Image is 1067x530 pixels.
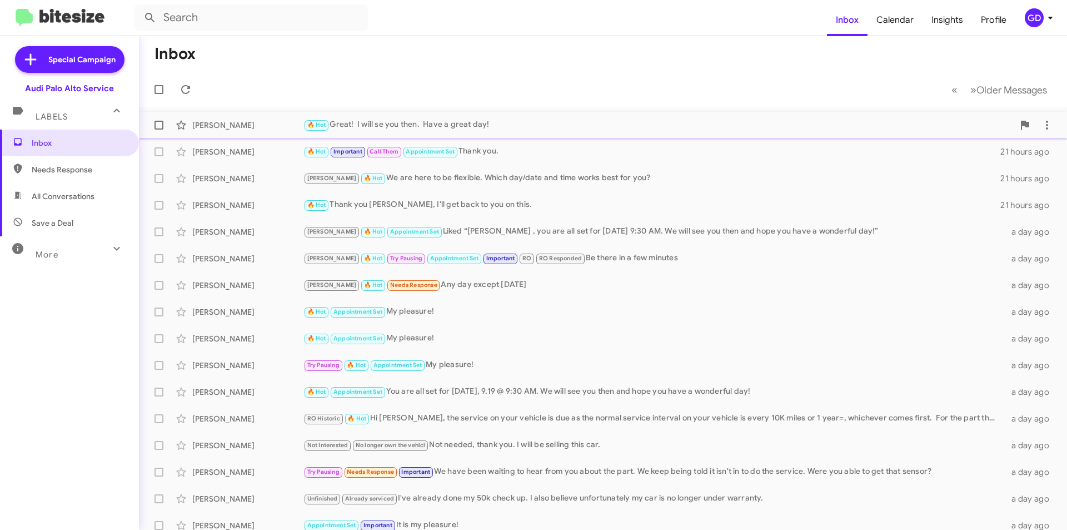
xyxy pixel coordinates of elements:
span: Call Them [370,148,398,155]
div: [PERSON_NAME] [192,280,303,291]
span: Appointment Set [390,228,439,235]
div: You are all set for [DATE], 9.19 @ 9:30 AM. We will see you then and hope you have a wonderful day! [303,385,1005,398]
div: We have been waiting to hear from you about the part. We keep being told it isn't in to do the se... [303,465,1005,478]
div: Hi [PERSON_NAME], the service on your vehicle is due as the normal service interval on your vehic... [303,412,1005,425]
span: Inbox [32,137,126,148]
a: Special Campaign [15,46,124,73]
div: [PERSON_NAME] [192,440,303,451]
div: [PERSON_NAME] [192,120,303,131]
div: a day ago [1005,493,1058,504]
div: Be there in a few minutes [303,252,1005,265]
span: 🔥 Hot [347,415,366,422]
span: Try Pausing [390,255,422,262]
div: a day ago [1005,280,1058,291]
nav: Page navigation example [945,78,1054,101]
div: a day ago [1005,306,1058,318]
div: [PERSON_NAME] [192,493,303,504]
div: GD [1025,8,1044,27]
div: [PERSON_NAME] [192,253,303,264]
input: Search [134,4,368,31]
span: 🔥 Hot [364,255,383,262]
div: Thank you [PERSON_NAME], I'll get back to you on this. [303,199,1000,211]
div: a day ago [1005,360,1058,371]
div: Thank you. [303,145,1000,158]
a: Profile [972,4,1015,36]
span: Needs Response [390,281,437,289]
span: RO Responded [539,255,582,262]
div: I've already done my 50k check up. I also believe unfortunately my car is no longer under warranty. [303,492,1005,505]
span: Important [486,255,515,262]
div: a day ago [1005,440,1058,451]
div: 21 hours ago [1000,173,1058,184]
div: Audi Palo Alto Service [25,83,114,94]
span: Already serviced [345,495,394,502]
div: [PERSON_NAME] [192,173,303,184]
div: a day ago [1005,253,1058,264]
span: Important [333,148,362,155]
span: Appointment Set [333,308,382,315]
span: Save a Deal [32,217,73,229]
span: Appointment Set [406,148,455,155]
div: We are here to be flexible. Which day/date and time works best for you? [303,172,1000,185]
span: Not Interested [307,442,348,449]
span: No longer own the vehicl [356,442,426,449]
span: 🔥 Hot [307,335,326,342]
div: a day ago [1005,413,1058,424]
span: All Conversations [32,191,94,202]
span: RO Historic [307,415,340,422]
span: Try Pausing [307,468,340,475]
a: Inbox [827,4,867,36]
div: Any day except [DATE] [303,279,1005,291]
div: a day ago [1005,467,1058,478]
span: 🔥 Hot [307,308,326,315]
span: More [36,250,58,260]
div: [PERSON_NAME] [192,146,303,157]
span: [PERSON_NAME] [307,175,357,182]
div: Liked “[PERSON_NAME] , you are all set for [DATE] 9:30 AM. We will see you then and hope you have... [303,225,1005,238]
span: Appointment Set [333,388,382,395]
span: Appointment Set [373,361,422,369]
span: 🔥 Hot [307,388,326,395]
span: » [970,83,976,97]
span: Appointment Set [430,255,479,262]
span: Needs Response [347,468,394,475]
span: RO [522,255,531,262]
span: [PERSON_NAME] [307,255,357,262]
div: My pleasure! [303,305,1005,318]
span: Appointment Set [333,335,382,342]
h1: Inbox [154,45,196,63]
span: Appointment Set [307,522,356,529]
div: My pleasure! [303,332,1005,345]
div: [PERSON_NAME] [192,360,303,371]
div: [PERSON_NAME] [192,333,303,344]
span: 🔥 Hot [364,228,383,235]
div: 21 hours ago [1000,200,1058,211]
div: a day ago [1005,387,1058,398]
span: 🔥 Hot [307,121,326,128]
span: 🔥 Hot [364,281,383,289]
a: Insights [923,4,972,36]
span: 🔥 Hot [307,201,326,209]
button: Next [964,78,1054,101]
span: [PERSON_NAME] [307,281,357,289]
button: Previous [945,78,964,101]
span: 🔥 Hot [347,361,366,369]
span: Try Pausing [307,361,340,369]
span: Older Messages [976,84,1047,96]
span: [PERSON_NAME] [307,228,357,235]
span: Important [363,522,392,529]
div: [PERSON_NAME] [192,387,303,398]
div: Great! I will se you then. Have a great day! [303,118,1014,131]
div: [PERSON_NAME] [192,413,303,424]
span: Special Campaign [48,54,116,65]
div: 21 hours ago [1000,146,1058,157]
span: 🔥 Hot [307,148,326,155]
span: Important [401,468,430,475]
div: [PERSON_NAME] [192,226,303,237]
div: Not needed, thank you. I will be selling this car. [303,439,1005,452]
span: « [951,83,958,97]
div: [PERSON_NAME] [192,467,303,478]
div: [PERSON_NAME] [192,200,303,211]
